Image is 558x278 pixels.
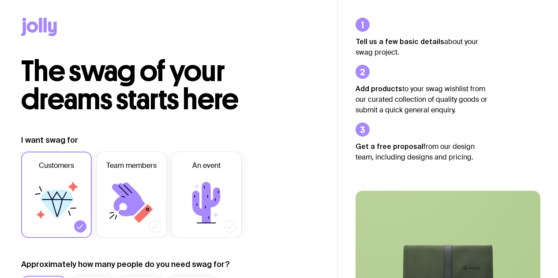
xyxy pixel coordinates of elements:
[356,83,488,115] p: to your swag wishlist from our curated collection of quality goods or submit a quick general enqu...
[356,85,402,93] strong: Add products
[356,141,488,163] p: from our design team, including designs and pricing.
[106,160,157,171] span: Team members
[39,160,74,171] span: Customers
[356,37,444,45] strong: Tell us a few basic details
[21,259,230,270] label: Approximately how many people do you need swag for?
[192,160,221,171] span: An event
[356,142,423,150] strong: Get a free proposal
[356,36,488,58] p: about your swag project.
[21,135,78,145] label: I want swag for
[21,54,239,117] span: The swag of your dreams starts here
